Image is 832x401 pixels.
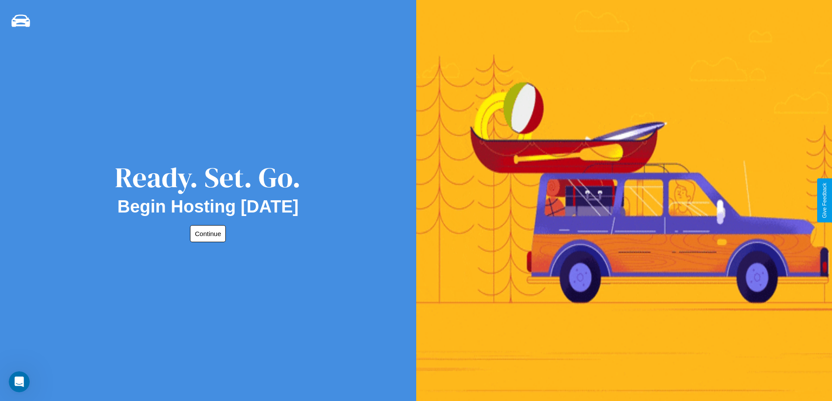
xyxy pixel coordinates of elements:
iframe: Intercom live chat [9,371,30,392]
div: Give Feedback [822,183,828,218]
h2: Begin Hosting [DATE] [117,197,299,216]
div: Ready. Set. Go. [115,158,301,197]
button: Continue [190,225,226,242]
